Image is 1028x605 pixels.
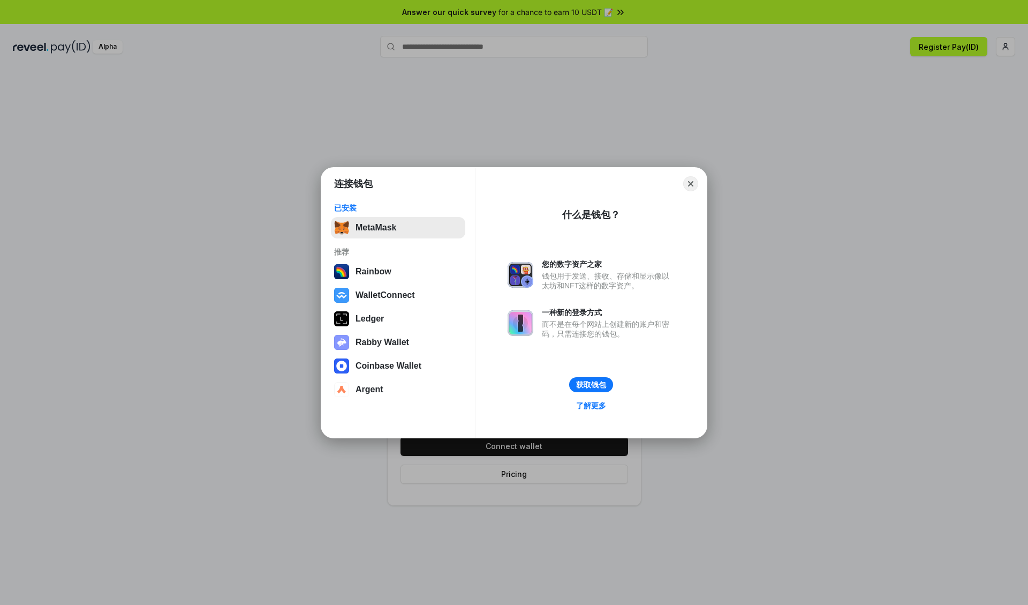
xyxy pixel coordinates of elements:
[334,220,349,235] img: svg+xml,%3Csvg%20fill%3D%22none%22%20height%3D%2233%22%20viewBox%3D%220%200%2035%2033%22%20width%...
[334,247,462,257] div: 推荐
[356,338,409,347] div: Rabby Wallet
[542,259,675,269] div: 您的数字资产之家
[356,314,384,324] div: Ledger
[331,332,465,353] button: Rabby Wallet
[356,290,415,300] div: WalletConnect
[331,355,465,377] button: Coinbase Wallet
[334,177,373,190] h1: 连接钱包
[569,377,613,392] button: 获取钱包
[508,262,533,288] img: svg+xml,%3Csvg%20xmlns%3D%22http%3A%2F%2Fwww.w3.org%2F2000%2Fsvg%22%20fill%3D%22none%22%20viewBox...
[508,310,533,336] img: svg+xml,%3Csvg%20xmlns%3D%22http%3A%2F%2Fwww.w3.org%2F2000%2Fsvg%22%20fill%3D%22none%22%20viewBox...
[331,217,465,238] button: MetaMask
[562,208,620,221] div: 什么是钱包？
[570,399,613,413] a: 了解更多
[356,385,383,394] div: Argent
[542,319,675,339] div: 而不是在每个网站上创建新的账户和密码，只需连接您的钱包。
[576,401,606,410] div: 了解更多
[334,288,349,303] img: svg+xml,%3Csvg%20width%3D%2228%22%20height%3D%2228%22%20viewBox%3D%220%200%2028%2028%22%20fill%3D...
[331,285,465,306] button: WalletConnect
[356,223,396,233] div: MetaMask
[356,361,421,371] div: Coinbase Wallet
[683,176,698,191] button: Close
[331,261,465,282] button: Rainbow
[542,271,675,290] div: 钱包用于发送、接收、存储和显示像以太坊和NFT这样的数字资产。
[576,380,606,390] div: 获取钱包
[334,311,349,326] img: svg+xml,%3Csvg%20xmlns%3D%22http%3A%2F%2Fwww.w3.org%2F2000%2Fsvg%22%20width%3D%2228%22%20height%3...
[334,382,349,397] img: svg+xml,%3Csvg%20width%3D%2228%22%20height%3D%2228%22%20viewBox%3D%220%200%2028%2028%22%20fill%3D...
[334,335,349,350] img: svg+xml,%3Csvg%20xmlns%3D%22http%3A%2F%2Fwww.w3.org%2F2000%2Fsvg%22%20fill%3D%22none%22%20viewBox...
[334,264,349,279] img: svg+xml,%3Csvg%20width%3D%22120%22%20height%3D%22120%22%20viewBox%3D%220%200%20120%20120%22%20fil...
[331,308,465,330] button: Ledger
[331,379,465,400] button: Argent
[542,308,675,317] div: 一种新的登录方式
[356,267,391,277] div: Rainbow
[334,358,349,374] img: svg+xml,%3Csvg%20width%3D%2228%22%20height%3D%2228%22%20viewBox%3D%220%200%2028%2028%22%20fill%3D...
[334,203,462,213] div: 已安装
